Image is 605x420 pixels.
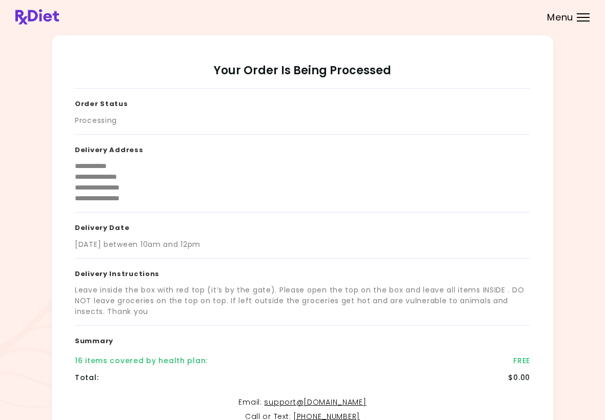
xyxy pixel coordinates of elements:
div: $0.00 [508,372,530,383]
h3: Delivery Instructions [75,259,530,285]
div: Total : [75,372,98,383]
h3: Delivery Address [75,135,530,161]
div: Processing [75,115,117,126]
h3: Delivery Date [75,213,530,239]
p: Email : [75,396,530,409]
h2: Your Order Is Being Processed [75,64,530,89]
div: [DATE] between 10am and 12pm [75,239,200,250]
div: 16 items covered by health plan : [75,355,208,366]
img: RxDiet [15,9,59,25]
h3: Order Status [75,89,530,115]
a: support@[DOMAIN_NAME] [264,397,366,407]
h3: Summary [75,326,530,352]
div: FREE [513,355,530,366]
div: Leave inside the box with red top (it’s by the gate). Please open the top on the box and leave al... [75,285,530,317]
span: Menu [547,13,573,22]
